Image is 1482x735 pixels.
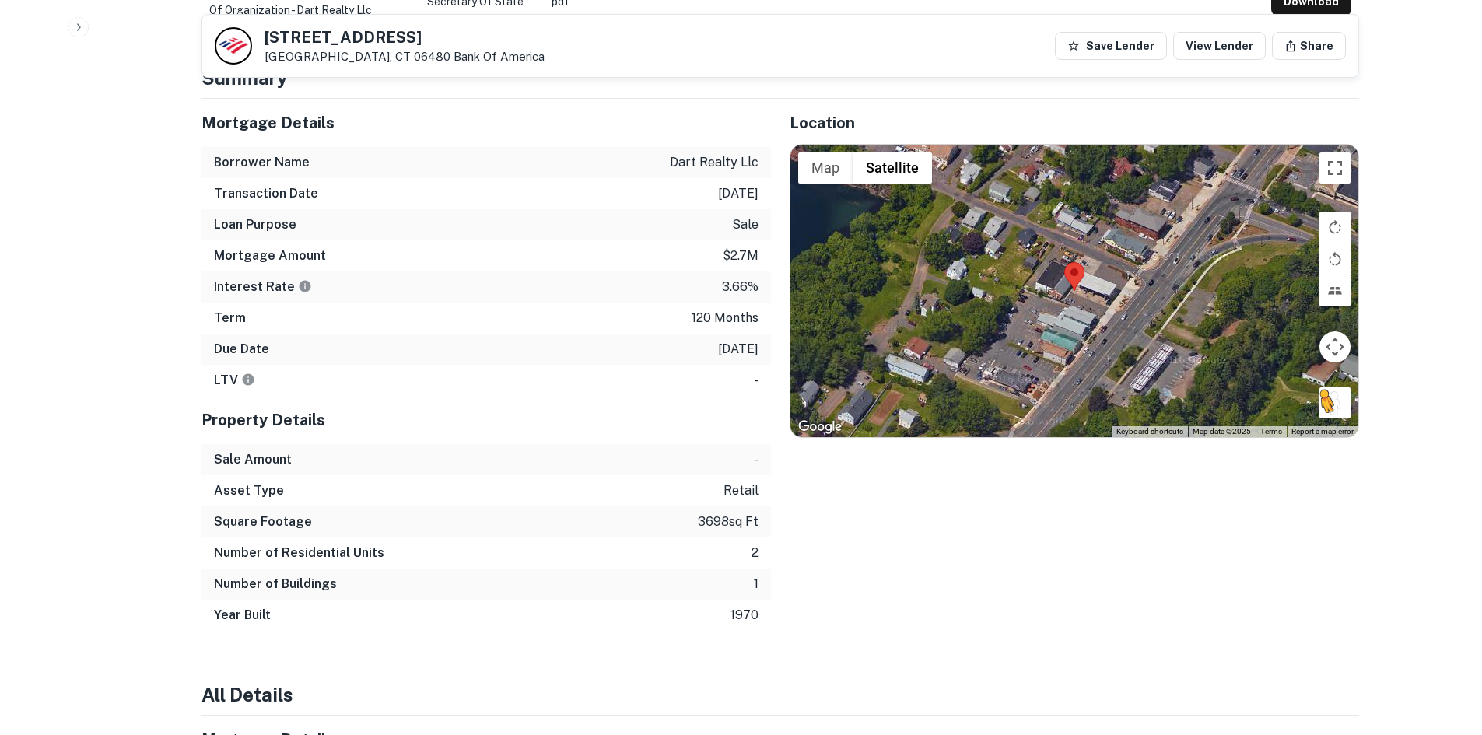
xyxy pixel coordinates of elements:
a: Open this area in Google Maps (opens a new window) [794,417,846,437]
p: - [754,450,759,469]
button: Map camera controls [1319,331,1351,362]
p: 1 [754,575,759,593]
p: 3.66% [722,278,759,296]
button: Save Lender [1055,32,1167,60]
h6: Term [214,309,246,327]
p: - [754,371,759,390]
button: Show satellite imagery [853,152,932,184]
h5: Location [790,111,1359,135]
button: Show street map [798,152,853,184]
h6: Due Date [214,340,269,359]
p: 2 [752,544,759,562]
button: Toggle fullscreen view [1319,152,1351,184]
h6: Transaction Date [214,184,318,203]
h6: Year Built [214,606,271,625]
h6: Sale Amount [214,450,292,469]
a: Bank Of America [454,50,545,63]
p: sale [732,215,759,234]
h6: Interest Rate [214,278,312,296]
button: Tilt map [1319,275,1351,306]
a: Report a map error [1291,427,1354,436]
p: 120 months [692,309,759,327]
h6: LTV [214,371,255,390]
h5: Property Details [201,408,771,432]
button: Drag Pegman onto the map to open Street View [1319,387,1351,418]
img: Google [794,417,846,437]
p: dart realty llc [670,153,759,172]
h6: Square Footage [214,513,312,531]
h6: Number of Residential Units [214,544,384,562]
button: Keyboard shortcuts [1116,426,1183,437]
iframe: Chat Widget [1404,611,1482,685]
p: retail [723,481,759,500]
h5: [STREET_ADDRESS] [265,30,545,45]
svg: LTVs displayed on the website are for informational purposes only and may be reported incorrectly... [241,373,255,387]
h6: Loan Purpose [214,215,296,234]
h6: Asset Type [214,481,284,500]
p: [DATE] [718,184,759,203]
a: View Lender [1173,32,1266,60]
p: [DATE] [718,340,759,359]
h5: Mortgage Details [201,111,771,135]
h6: Mortgage Amount [214,247,326,265]
h6: Borrower Name [214,153,310,172]
h4: All Details [201,681,1359,709]
p: 1970 [730,606,759,625]
p: 3698 sq ft [698,513,759,531]
button: Rotate map counterclockwise [1319,243,1351,275]
button: Rotate map clockwise [1319,212,1351,243]
span: Map data ©2025 [1193,427,1251,436]
button: Share [1272,32,1346,60]
p: $2.7m [723,247,759,265]
svg: The interest rates displayed on the website are for informational purposes only and may be report... [298,279,312,293]
a: Terms (opens in new tab) [1260,427,1282,436]
p: [GEOGRAPHIC_DATA], CT 06480 [265,50,545,64]
h6: Number of Buildings [214,575,337,593]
